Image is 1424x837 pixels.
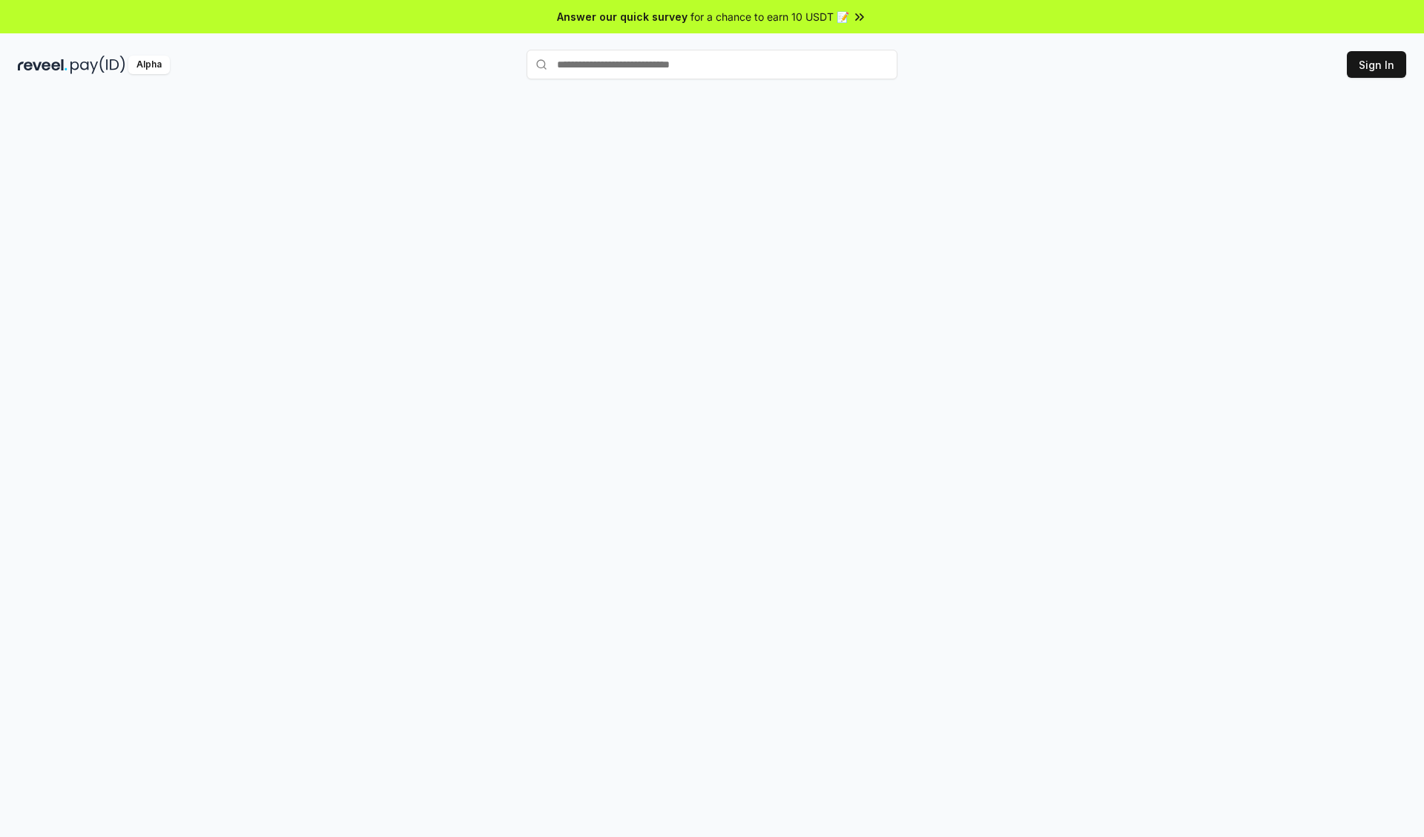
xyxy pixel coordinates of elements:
span: for a chance to earn 10 USDT 📝 [690,9,849,24]
img: pay_id [70,56,125,74]
button: Sign In [1347,51,1406,78]
span: Answer our quick survey [557,9,688,24]
img: reveel_dark [18,56,67,74]
div: Alpha [128,56,170,74]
